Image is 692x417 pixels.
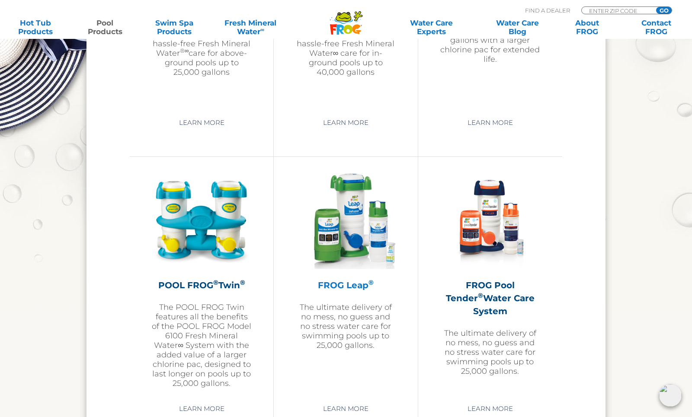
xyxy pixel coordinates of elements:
[295,170,396,395] a: FROG Leap®The ultimate delivery of no mess, no guess and no stress water care for swimming pools ...
[368,278,374,286] sup: ®
[295,302,396,350] p: The ultimate delivery of no mess, no guess and no stress water care for swimming pools up to 25,0...
[260,26,264,33] sup: ∞
[388,19,475,36] a: Water CareExperts
[440,328,541,376] p: The ultimate delivery of no mess, no guess and no stress water care for swimming pools up to 25,0...
[458,115,523,131] a: Learn More
[313,115,378,131] a: Learn More
[151,170,252,395] a: POOL FROG®Twin®The POOL FROG Twin features all the benefits of the POOL FROG Model 6100 Fresh Min...
[295,279,396,292] h2: FROG Leap
[313,401,378,417] a: Learn More
[169,115,234,131] a: Learn More
[151,170,252,270] img: pool-product-pool-frog-twin-300x300.png
[440,170,540,270] img: pool-tender-product-img-v2-300x300.png
[440,16,541,64] p: Complete mineral system for pools up to 40,000 gallons with a larger chlorine pac for extended life.
[525,6,570,14] p: Find A Dealer
[588,7,647,14] input: Zip Code Form
[478,291,483,299] sup: ®
[151,302,252,388] p: The POOL FROG Twin features all the benefits of the POOL FROG Model 6100 Fresh Mineral Water∞ Sys...
[490,19,545,36] a: Water CareBlog
[78,19,132,36] a: PoolProducts
[295,170,396,270] img: frog-leap-featured-img-v2-300x300.png
[213,278,218,286] sup: ®
[151,29,252,77] p: The ultimate delivery of hassle-free Fresh Mineral Water care for above-ground pools up to 25,000...
[295,29,396,77] p: The ultimate delivery of hassle-free Fresh Mineral Water∞ care for in-ground pools up to 40,000 g...
[9,19,63,36] a: Hot TubProducts
[560,19,614,36] a: AboutFROG
[169,401,234,417] a: Learn More
[217,19,284,36] a: Fresh MineralWater∞
[151,279,252,292] h2: POOL FROG Twin
[656,7,672,14] input: GO
[240,278,245,286] sup: ®
[440,170,541,395] a: FROG Pool Tender®Water Care SystemThe ultimate delivery of no mess, no guess and no stress water ...
[180,47,189,54] sup: ®∞
[659,384,682,407] img: openIcon
[458,401,523,417] a: Learn More
[440,279,541,318] h2: FROG Pool Tender Water Care System
[629,19,683,36] a: ContactFROG
[147,19,202,36] a: Swim SpaProducts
